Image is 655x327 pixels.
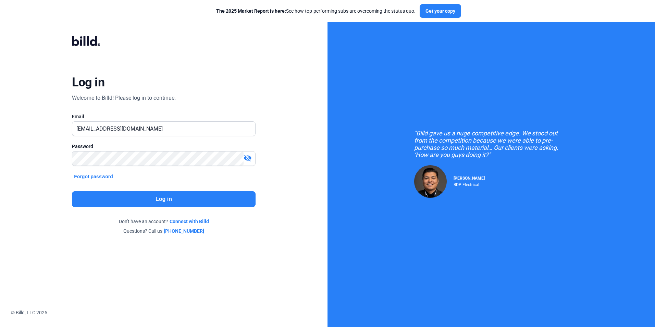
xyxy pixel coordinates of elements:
span: [PERSON_NAME] [454,176,485,181]
a: Connect with Billd [170,218,209,225]
div: Email [72,113,255,120]
div: Password [72,143,255,150]
a: [PHONE_NUMBER] [164,228,204,234]
div: Welcome to Billd! Please log in to continue. [72,94,176,102]
div: Log in [72,75,104,90]
span: The 2025 Market Report is here: [216,8,286,14]
mat-icon: visibility_off [244,154,252,162]
div: Questions? Call us [72,228,255,234]
div: "Billd gave us a huge competitive edge. We stood out from the competition because we were able to... [414,130,568,158]
div: Don't have an account? [72,218,255,225]
button: Forgot password [72,173,115,180]
button: Log in [72,191,255,207]
div: RDP Electrical [454,181,485,187]
img: Raul Pacheco [414,165,447,198]
div: See how top-performing subs are overcoming the status quo. [216,8,416,14]
button: Get your copy [420,4,461,18]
